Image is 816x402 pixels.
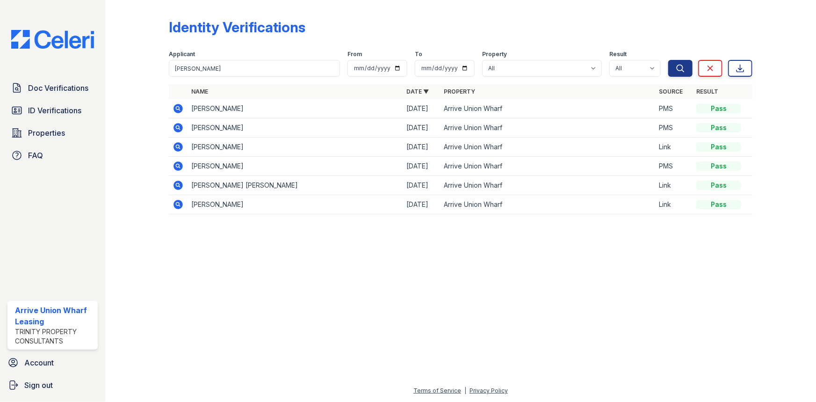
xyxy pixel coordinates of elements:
td: Arrive Union Wharf [440,195,655,214]
div: Pass [696,142,741,152]
div: Arrive Union Wharf Leasing [15,305,94,327]
a: ID Verifications [7,101,98,120]
td: Link [655,195,693,214]
td: Link [655,176,693,195]
td: [DATE] [403,118,440,138]
label: Result [609,51,627,58]
td: [PERSON_NAME] [188,157,403,176]
td: PMS [655,99,693,118]
span: Account [24,357,54,368]
a: Properties [7,124,98,142]
a: Name [191,88,208,95]
td: [PERSON_NAME] [188,99,403,118]
div: Pass [696,181,741,190]
label: To [415,51,422,58]
label: Applicant [169,51,195,58]
td: [PERSON_NAME] [PERSON_NAME] [188,176,403,195]
a: Date ▼ [406,88,429,95]
td: PMS [655,157,693,176]
span: ID Verifications [28,105,81,116]
td: [PERSON_NAME] [188,138,403,157]
div: Pass [696,161,741,171]
td: [PERSON_NAME] [188,118,403,138]
a: Sign out [4,376,101,395]
td: [DATE] [403,157,440,176]
td: Arrive Union Wharf [440,138,655,157]
a: Source [659,88,683,95]
td: [PERSON_NAME] [188,195,403,214]
td: Arrive Union Wharf [440,118,655,138]
td: [DATE] [403,176,440,195]
span: Properties [28,127,65,139]
a: Account [4,353,101,372]
span: FAQ [28,150,43,161]
td: Link [655,138,693,157]
a: Doc Verifications [7,79,98,97]
div: Pass [696,123,741,132]
img: CE_Logo_Blue-a8612792a0a2168367f1c8372b55b34899dd931a85d93a1a3d3e32e68fde9ad4.png [4,30,101,49]
a: Terms of Service [413,387,461,394]
div: Pass [696,200,741,209]
span: Doc Verifications [28,82,88,94]
label: Property [482,51,507,58]
td: Arrive Union Wharf [440,157,655,176]
span: Sign out [24,380,53,391]
td: [DATE] [403,195,440,214]
td: [DATE] [403,99,440,118]
td: Arrive Union Wharf [440,176,655,195]
a: Privacy Policy [469,387,508,394]
td: [DATE] [403,138,440,157]
a: FAQ [7,146,98,165]
input: Search by name or phone number [169,60,340,77]
a: Result [696,88,718,95]
label: From [347,51,362,58]
td: PMS [655,118,693,138]
div: Pass [696,104,741,113]
td: Arrive Union Wharf [440,99,655,118]
div: Identity Verifications [169,19,305,36]
a: Property [444,88,475,95]
div: | [464,387,466,394]
div: Trinity Property Consultants [15,327,94,346]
